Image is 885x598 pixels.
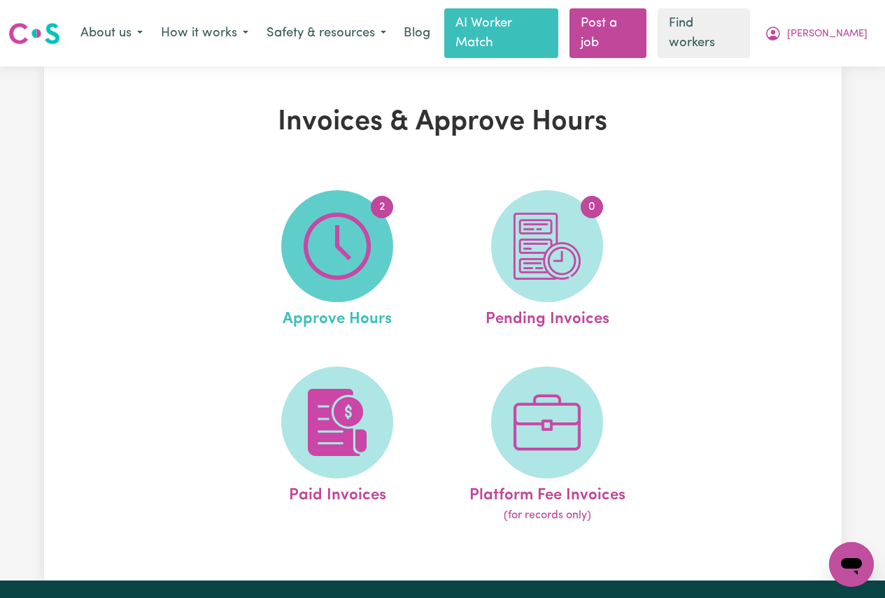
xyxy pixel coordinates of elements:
span: 0 [581,196,603,218]
a: Paid Invoices [236,366,438,525]
a: AI Worker Match [444,8,558,58]
a: Pending Invoices [446,190,648,332]
span: Platform Fee Invoices [469,478,625,508]
button: About us [71,19,152,48]
h1: Invoices & Approve Hours [185,106,700,139]
a: Careseekers logo [8,17,60,50]
span: Pending Invoices [486,302,609,332]
span: Paid Invoices [289,478,386,508]
button: Safety & resources [257,19,395,48]
a: Post a job [569,8,646,58]
span: [PERSON_NAME] [787,27,868,42]
a: Platform Fee Invoices(for records only) [446,366,648,525]
iframe: Button to launch messaging window [829,542,874,587]
span: Approve Hours [283,302,392,332]
button: How it works [152,19,257,48]
a: Find workers [658,8,750,58]
button: My Account [756,19,877,48]
a: Approve Hours [236,190,438,332]
span: 2 [371,196,393,218]
img: Careseekers logo [8,21,60,46]
a: Blog [395,18,439,49]
span: (for records only) [504,507,591,524]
